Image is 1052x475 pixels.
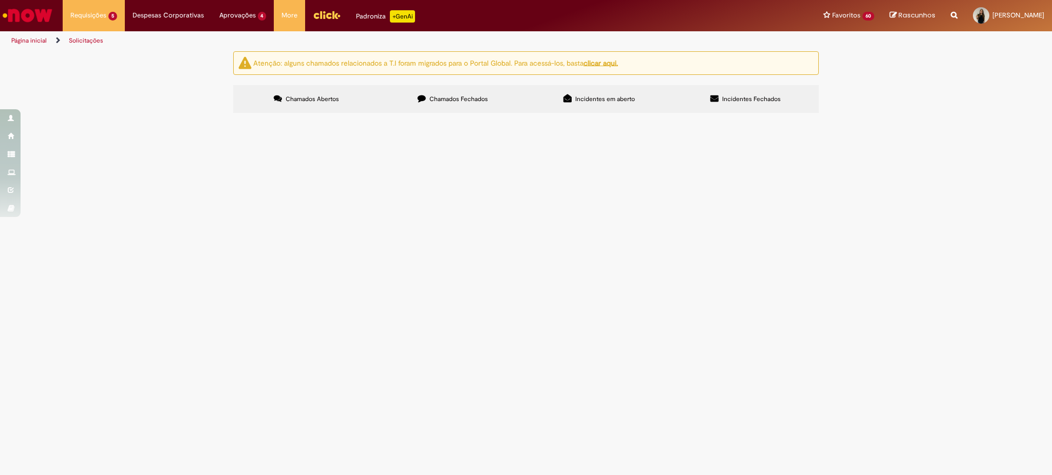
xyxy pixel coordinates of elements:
[390,10,415,23] p: +GenAi
[1,5,54,26] img: ServiceNow
[69,36,103,45] a: Solicitações
[313,7,341,23] img: click_logo_yellow_360x200.png
[890,11,935,21] a: Rascunhos
[722,95,781,103] span: Incidentes Fechados
[11,36,47,45] a: Página inicial
[281,10,297,21] span: More
[70,10,106,21] span: Requisições
[575,95,635,103] span: Incidentes em aberto
[992,11,1044,19] span: [PERSON_NAME]
[253,58,618,67] ng-bind-html: Atenção: alguns chamados relacionados a T.I foram migrados para o Portal Global. Para acessá-los,...
[258,12,267,21] span: 4
[8,31,693,50] ul: Trilhas de página
[356,10,415,23] div: Padroniza
[862,12,874,21] span: 60
[286,95,339,103] span: Chamados Abertos
[898,10,935,20] span: Rascunhos
[832,10,860,21] span: Favoritos
[429,95,488,103] span: Chamados Fechados
[584,58,618,67] a: clicar aqui.
[108,12,117,21] span: 5
[133,10,204,21] span: Despesas Corporativas
[219,10,256,21] span: Aprovações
